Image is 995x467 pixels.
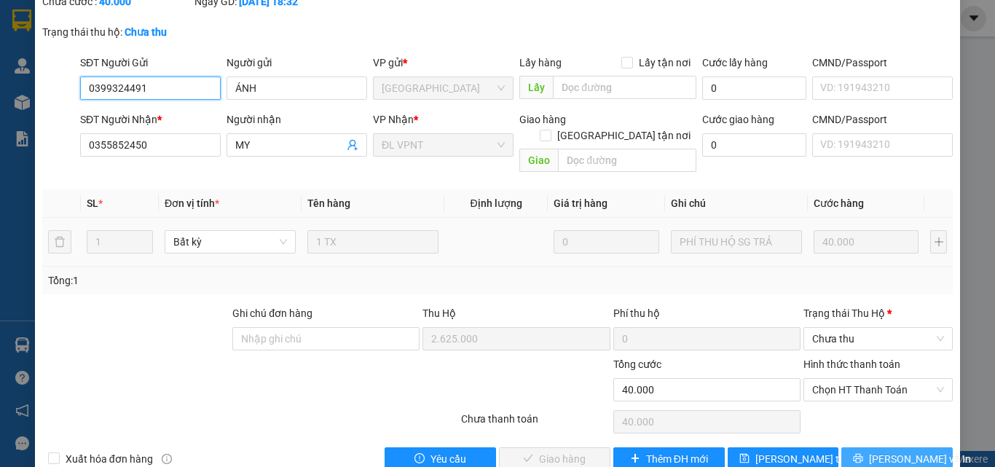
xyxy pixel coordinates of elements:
input: 0 [554,230,658,254]
span: Thêm ĐH mới [646,451,708,467]
span: SL [87,197,98,209]
span: Yêu cầu [430,451,466,467]
input: Ghi Chú [671,230,802,254]
th: Ghi chú [665,189,808,218]
div: Trạng thái Thu Hộ [803,305,953,321]
input: VD: Bàn, Ghế [307,230,438,254]
span: Chọn HT Thanh Toán [812,379,944,401]
span: Tên hàng [307,197,350,209]
div: CMND/Passport [812,111,953,127]
span: Lấy tận nơi [633,55,696,71]
span: Định lượng [470,197,522,209]
div: SĐT Người Nhận [80,111,221,127]
span: ĐL Quận 5 [382,77,505,99]
span: [PERSON_NAME] thay đổi [755,451,872,467]
div: Người nhận [227,111,367,127]
div: VP gửi [373,55,514,71]
span: Thu Hộ [422,307,456,319]
span: user-add [347,139,358,151]
div: Chưa thanh toán [460,411,612,436]
span: VP Nhận [373,114,414,125]
span: Giao [519,149,558,172]
button: delete [48,230,71,254]
span: info-circle [162,454,172,464]
span: [GEOGRAPHIC_DATA] tận nơi [551,127,696,144]
span: Giao hàng [519,114,566,125]
div: Người gửi [227,55,367,71]
div: SĐT Người Gửi [80,55,221,71]
label: Hình thức thanh toán [803,358,900,370]
span: exclamation-circle [414,453,425,465]
input: Dọc đường [553,76,696,99]
input: 0 [814,230,919,254]
div: Tổng: 1 [48,272,385,289]
button: plus [930,230,947,254]
span: Xuất hóa đơn hàng [60,451,159,467]
div: Phí thu hộ [613,305,801,327]
span: printer [853,453,863,465]
span: Giá trị hàng [554,197,607,209]
span: ĐL VPNT [382,134,505,156]
label: Cước lấy hàng [702,57,768,68]
div: CMND/Passport [812,55,953,71]
input: Ghi chú đơn hàng [232,327,420,350]
span: save [739,453,750,465]
span: Cước hàng [814,197,864,209]
input: Cước lấy hàng [702,76,806,100]
span: Bất kỳ [173,231,287,253]
b: Chưa thu [125,26,167,38]
input: Cước giao hàng [702,133,806,157]
div: Trạng thái thu hộ: [42,24,229,40]
span: [PERSON_NAME] và In [869,451,971,467]
input: Dọc đường [558,149,696,172]
span: plus [630,453,640,465]
span: Chưa thu [812,328,944,350]
span: Lấy hàng [519,57,562,68]
span: Đơn vị tính [165,197,219,209]
label: Ghi chú đơn hàng [232,307,312,319]
label: Cước giao hàng [702,114,774,125]
span: Lấy [519,76,553,99]
span: Tổng cước [613,358,661,370]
